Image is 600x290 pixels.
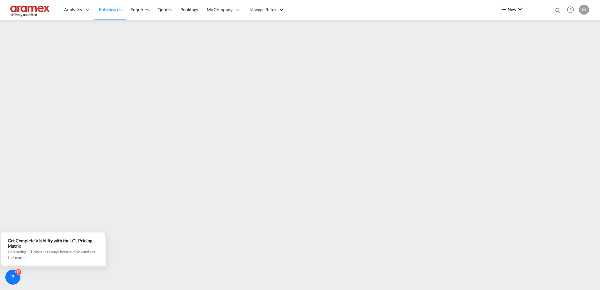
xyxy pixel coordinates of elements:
span: Rate Search [99,7,122,12]
span: Bookings [180,7,198,12]
md-icon: icon-plus 400-fg [500,6,508,13]
span: Help [565,4,576,15]
span: Manage Rates [249,7,276,13]
button: icon-plus 400-fgNewicon-chevron-down [498,4,526,16]
span: My Company [207,7,233,13]
div: Help [565,4,579,16]
md-icon: icon-chevron-down [516,6,524,13]
div: icon-magnify [554,7,561,16]
span: Enquiries [131,7,149,12]
div: M [579,5,589,15]
span: New [500,7,524,12]
img: dca169e0c7e311edbe1137055cab269e.png [9,3,52,17]
span: Analytics [64,7,82,13]
span: Quotes [158,7,171,12]
md-icon: icon-magnify [554,7,561,14]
